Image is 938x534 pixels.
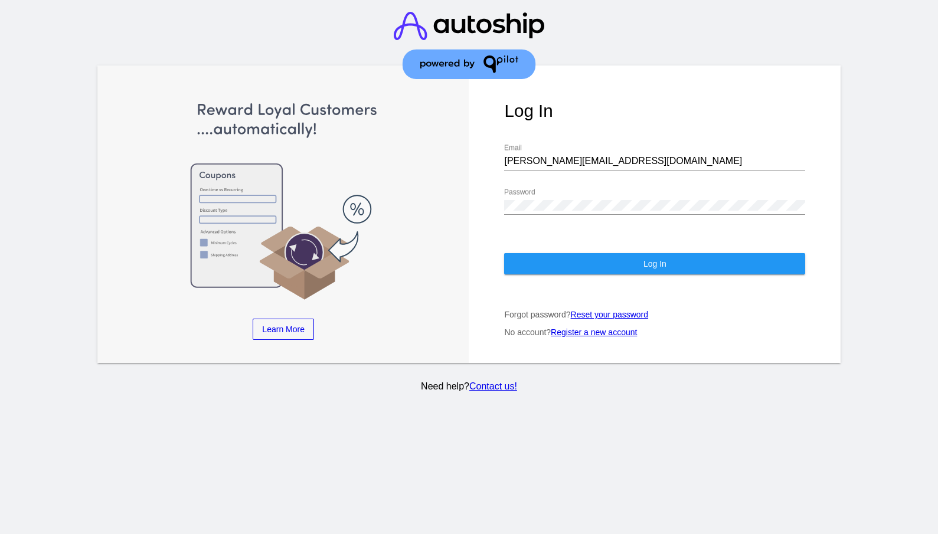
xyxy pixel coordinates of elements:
h1: Log In [504,101,805,121]
p: Forgot password? [504,310,805,319]
p: No account? [504,327,805,337]
span: Learn More [262,325,305,334]
input: Email [504,156,805,166]
a: Register a new account [551,327,637,337]
p: Need help? [95,381,843,392]
span: Log In [643,259,666,268]
a: Learn More [253,319,314,340]
a: Reset your password [571,310,649,319]
a: Contact us! [469,381,517,391]
img: Apply Coupons Automatically to Scheduled Orders with QPilot [133,101,434,301]
button: Log In [504,253,805,274]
